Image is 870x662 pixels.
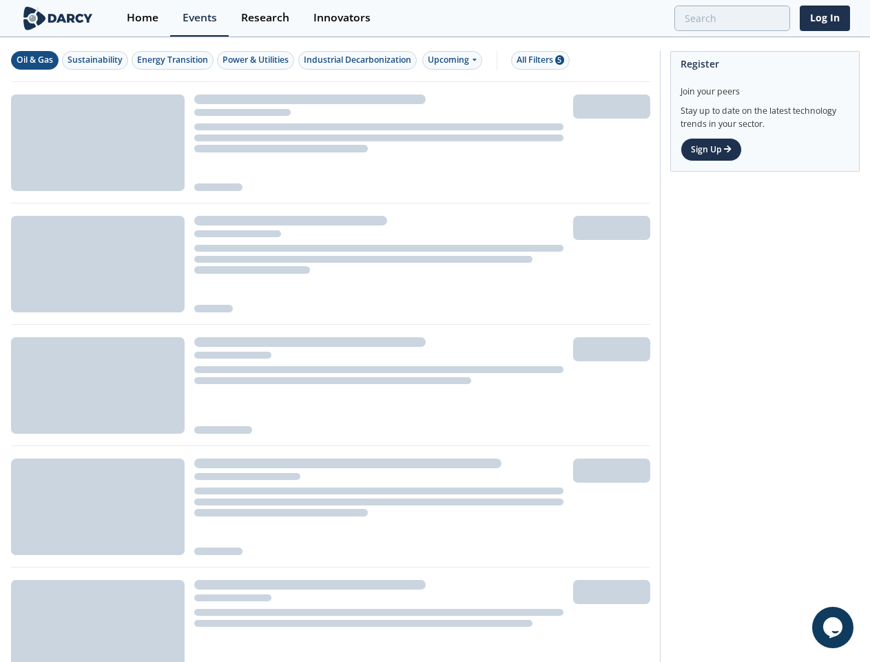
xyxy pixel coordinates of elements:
iframe: chat widget [812,607,856,648]
div: Upcoming [422,51,482,70]
div: Power & Utilities [222,54,289,66]
a: Sign Up [681,138,742,161]
input: Advanced Search [674,6,790,31]
div: Industrial Decarbonization [304,54,411,66]
button: Industrial Decarbonization [298,51,417,70]
span: 5 [555,55,564,65]
div: Stay up to date on the latest technology trends in your sector. [681,98,849,130]
div: Sustainability [68,54,123,66]
div: Events [183,12,217,23]
div: Join your peers [681,76,849,98]
button: Energy Transition [132,51,214,70]
button: Power & Utilities [217,51,294,70]
div: Energy Transition [137,54,208,66]
div: Research [241,12,289,23]
div: Oil & Gas [17,54,53,66]
div: All Filters [517,54,564,66]
div: Home [127,12,158,23]
img: logo-wide.svg [21,6,96,30]
div: Register [681,52,849,76]
a: Log In [800,6,850,31]
button: All Filters 5 [511,51,570,70]
button: Oil & Gas [11,51,59,70]
div: Innovators [313,12,371,23]
button: Sustainability [62,51,128,70]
